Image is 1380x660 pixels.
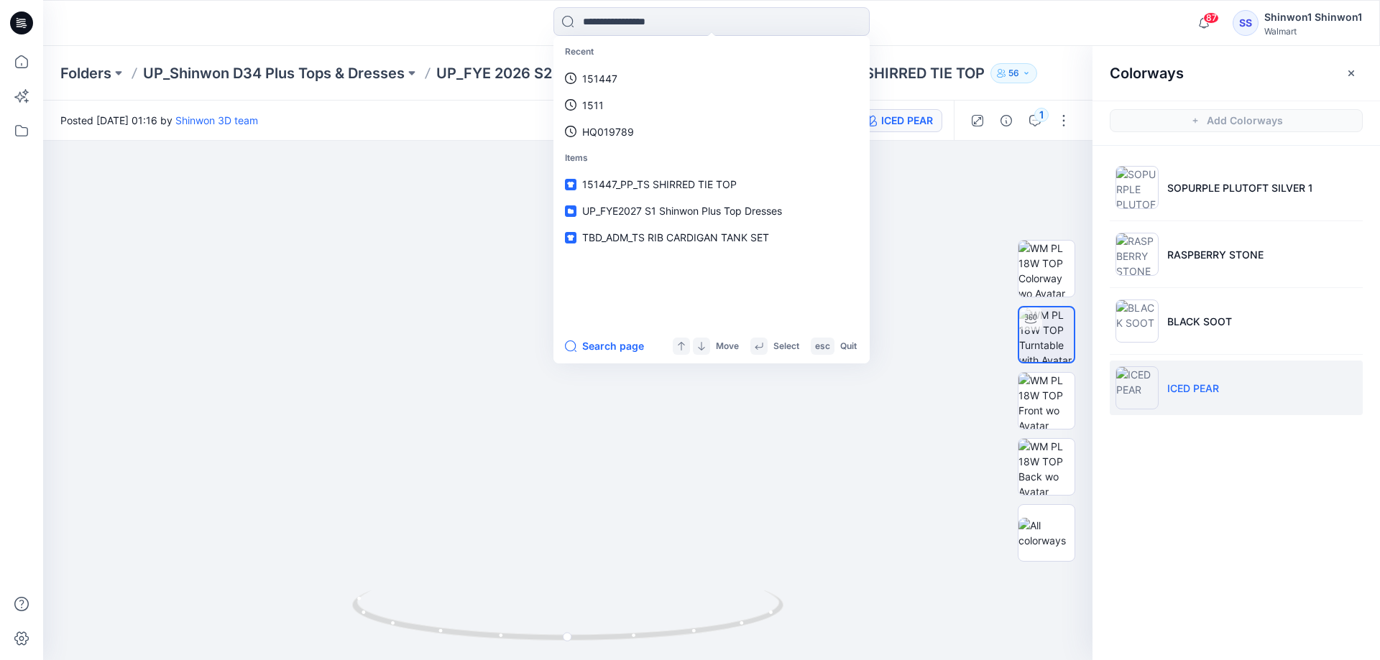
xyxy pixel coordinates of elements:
[582,205,782,217] span: UP_FYE2027 S1 Shinwon Plus Top Dresses
[1034,108,1049,122] div: 1
[881,113,933,129] div: ICED PEAR
[1203,12,1219,24] span: 87
[1018,373,1075,429] img: WM PL 18W TOP Front wo Avatar
[1110,65,1184,82] h2: Colorways
[1115,366,1159,409] img: ICED PEAR
[716,339,739,354] p: Move
[556,197,867,224] a: UP_FYE2027 S1 Shinwon Plus Top Dresses
[1018,439,1075,495] img: WM PL 18W TOP Back wo Avatar
[1264,26,1362,37] div: Walmart
[60,63,111,83] a: Folders
[765,63,985,83] p: 151447_PP_TS SHIRRED TIE TOP
[556,92,867,118] a: 1511
[565,338,644,355] button: Search page
[1008,65,1019,81] p: 56
[1115,233,1159,276] img: RASPBERRY STONE
[556,118,867,145] a: HQ019789
[556,224,867,251] a: TBD_ADM_TS RIB CARDIGAN TANK SET
[582,231,769,243] span: TBD_ADM_TS RIB CARDIGAN TANK SET
[1167,314,1232,329] p: BLACK SOOT
[815,339,830,354] p: esc
[1167,381,1219,396] p: ICED PEAR
[582,124,634,139] p: HQ019789
[1264,9,1362,26] div: Shinwon1 Shinwon1
[856,109,942,132] button: ICED PEAR
[1018,518,1075,548] img: All colorways
[1167,247,1264,262] p: RASPBERRY STONE
[840,339,857,354] p: Quit
[582,98,604,113] p: 1511
[556,39,867,65] p: Recent
[990,63,1037,83] button: 56
[582,71,617,86] p: 151447
[1115,299,1159,343] img: BLACK SOOT
[556,65,867,92] a: 151447
[582,178,737,190] span: 151447_PP_TS SHIRRED TIE TOP
[995,109,1018,132] button: Details
[1018,241,1075,297] img: WM PL 18W TOP Colorway wo Avatar
[436,63,734,83] a: UP_FYE 2026 S2 Shinwon Plus Tops Dresses
[556,145,867,172] p: Items
[175,114,258,126] a: Shinwon 3D team
[1019,307,1074,362] img: WM PL 18W TOP Turntable with Avatar
[773,339,799,354] p: Select
[1167,180,1312,195] p: SOPURPLE PLUTOFT SILVER 1
[556,171,867,197] a: 151447_PP_TS SHIRRED TIE TOP
[143,63,405,83] a: UP_Shinwon D34 Plus Tops & Dresses
[1023,109,1046,132] button: 1
[1115,166,1159,209] img: SOPURPLE PLUTOFT SILVER 1
[60,113,258,128] span: Posted [DATE] 01:16 by
[1233,10,1259,36] div: SS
